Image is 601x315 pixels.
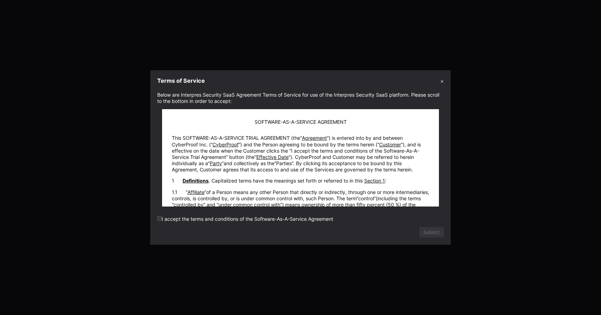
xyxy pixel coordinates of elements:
[300,135,329,141] span: Agreement
[172,119,429,125] div: SOFTWARE-AS-A-SERVICE AGREEMENT
[364,178,385,184] span: Section 1
[157,92,444,104] div: Below are Interpres Security SaaS Agreement Terms of Service for use of the Interpres Security Sa...
[186,189,206,195] span: Affiliate
[377,142,403,147] span: Customer
[419,227,444,237] button: Submit
[440,77,444,84] button: ✕
[157,77,205,84] h3: Terms of Service
[255,154,290,160] span: Effective Date
[172,135,429,173] p: This SOFTWARE-AS-A-SERVICE TRIAL AGREEMENT (the ) is entered into by and between CyberProof Inc. ...
[208,160,224,166] span: Party
[183,178,209,184] span: Definitions
[211,142,240,147] span: CyberProof
[172,189,429,215] li: of a Person means any other Person that directly or indirectly, through one or more intermediarie...
[157,216,162,221] input: I accept the terms and conditions of the Software-As-A-Service Agreement
[157,216,333,222] label: I accept the terms and conditions of the Software-As-A-Service Agreement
